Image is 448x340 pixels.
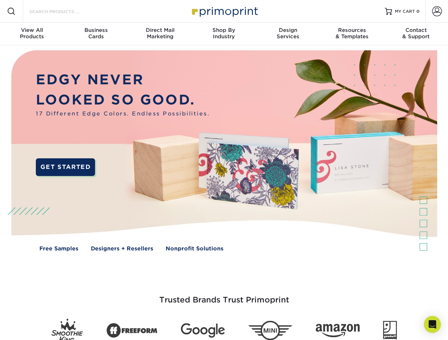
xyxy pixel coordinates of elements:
span: Contact [384,27,448,33]
img: Amazon [316,324,360,338]
span: Business [64,27,128,33]
div: Marketing [128,27,192,40]
h3: Trusted Brands Trust Primoprint [17,278,432,313]
span: 17 Different Edge Colors. Endless Possibilities. [36,110,210,118]
p: LOOKED SO GOOD. [36,90,210,110]
div: Cards [64,27,128,40]
a: Shop ByIndustry [192,23,256,45]
img: Goodwill [383,321,397,340]
a: Resources& Templates [320,23,384,45]
div: & Support [384,27,448,40]
a: BusinessCards [64,23,128,45]
a: Direct MailMarketing [128,23,192,45]
div: Open Intercom Messenger [424,316,441,333]
p: EDGY NEVER [36,70,210,90]
span: Design [256,27,320,33]
img: Primoprint [189,4,260,19]
div: Industry [192,27,256,40]
span: Direct Mail [128,27,192,33]
a: Free Samples [39,245,78,253]
a: GET STARTED [36,158,95,176]
div: & Templates [320,27,384,40]
a: Designers + Resellers [91,245,153,253]
a: Nonprofit Solutions [166,245,223,253]
a: Contact& Support [384,23,448,45]
img: Google [181,323,225,338]
input: SEARCH PRODUCTS..... [29,7,98,16]
span: Shop By [192,27,256,33]
span: MY CART [395,8,415,15]
span: 0 [416,9,420,14]
span: Resources [320,27,384,33]
a: DesignServices [256,23,320,45]
div: Services [256,27,320,40]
